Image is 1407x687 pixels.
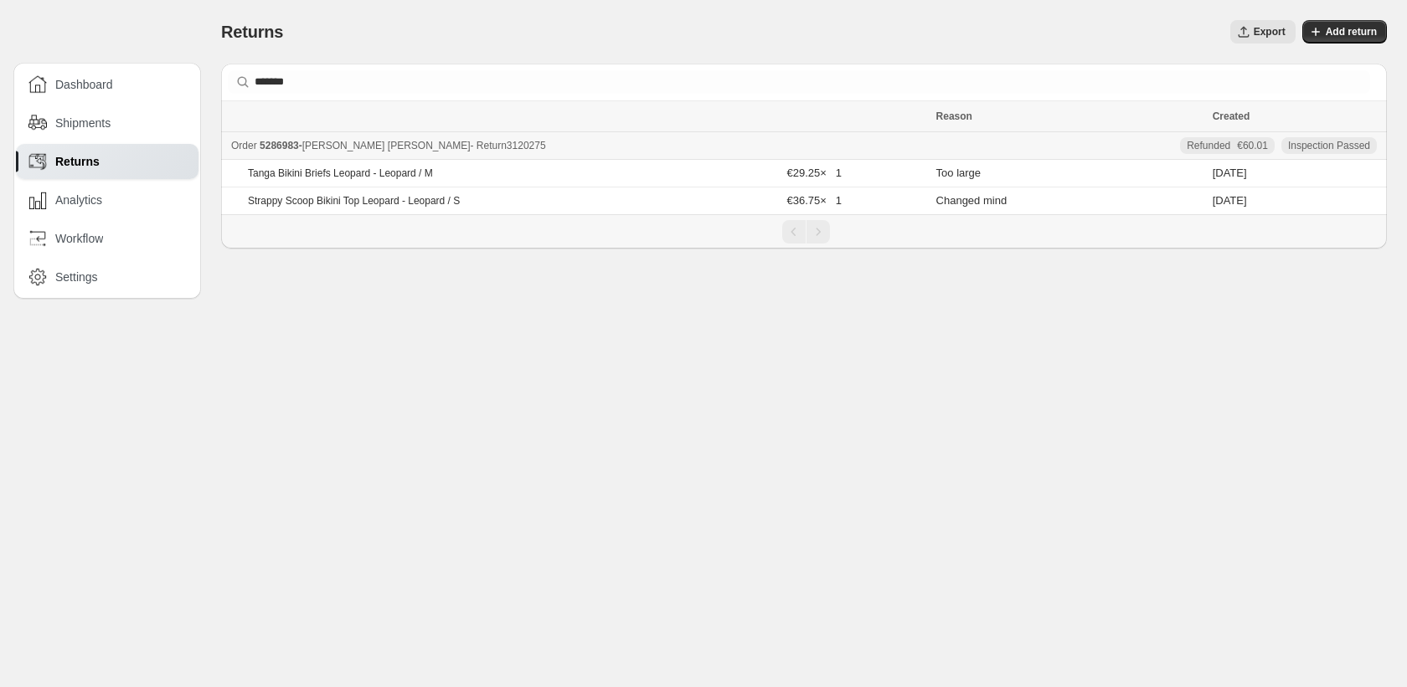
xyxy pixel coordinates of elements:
[931,160,1208,187] td: Too large
[1326,25,1377,38] span: Add return
[248,194,460,208] p: Strappy Scoop Bikini Top Leopard - Leopard / S
[55,115,111,131] span: Shipments
[1213,167,1247,179] time: Tuesday, September 30, 2025 at 9:06:40 PM
[260,140,299,151] span: 5286983
[1230,20,1296,44] button: Export
[787,167,842,179] span: €29.25 × 1
[1288,139,1370,152] span: Inspection Passed
[1237,139,1268,152] span: €60.01
[302,140,471,151] span: [PERSON_NAME] [PERSON_NAME]
[787,194,842,207] span: €36.75 × 1
[1254,25,1286,38] span: Export
[221,23,283,41] span: Returns
[55,269,98,285] span: Settings
[936,110,972,122] span: Reason
[55,153,100,170] span: Returns
[248,167,433,180] p: Tanga Bikini Briefs Leopard - Leopard / M
[55,192,102,208] span: Analytics
[1187,139,1268,152] div: Refunded
[231,140,257,151] span: Order
[471,140,546,151] span: - Return 3120275
[1213,194,1247,207] time: Tuesday, September 30, 2025 at 9:06:40 PM
[1213,110,1250,122] span: Created
[55,76,113,93] span: Dashboard
[221,214,1387,249] nav: Pagination
[931,187,1208,215] td: Changed mind
[1302,20,1387,44] button: Add return
[55,230,103,247] span: Workflow
[231,137,926,154] div: -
